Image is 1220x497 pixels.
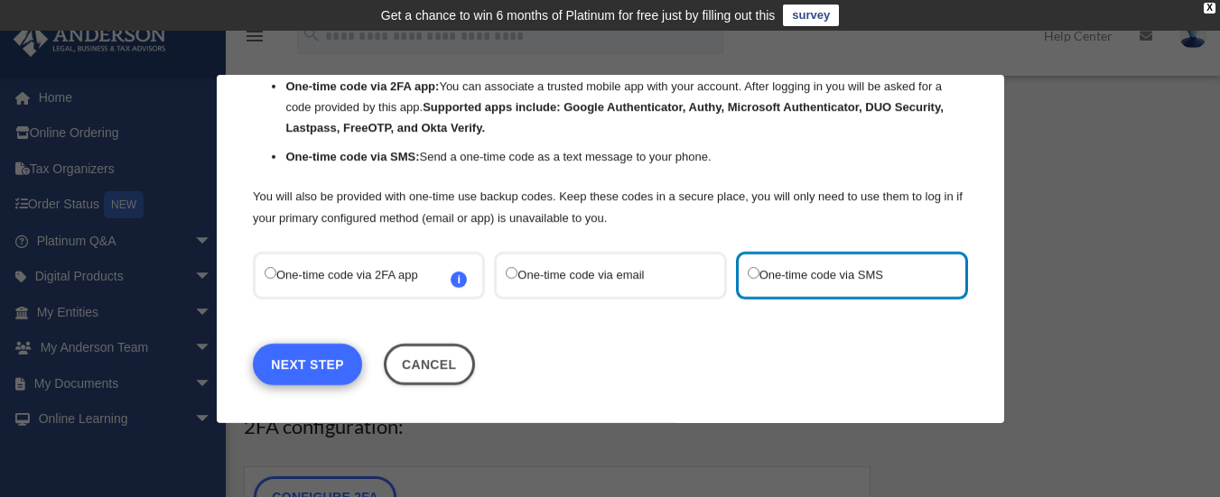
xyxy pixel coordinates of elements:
[506,266,517,278] input: One-time code via email
[381,5,776,26] div: Get a chance to win 6 months of Platinum for free just by filling out this
[783,5,839,26] a: survey
[265,262,455,287] label: One-time code via 2FA app
[285,99,943,133] strong: Supported apps include: Google Authenticator, Authy, Microsoft Authenticator, DUO Security, Lastp...
[265,266,276,278] input: One-time code via 2FA appi
[253,343,362,384] a: Next Step
[285,77,968,138] li: You can associate a trusted mobile app with your account. After logging in you will be asked for ...
[383,343,474,384] button: Close this dialog window
[285,79,439,93] strong: One-time code via 2FA app:
[506,262,696,287] label: One-time code via email
[285,147,968,168] li: Send a one-time code as a text message to your phone.
[285,150,419,163] strong: One-time code via SMS:
[747,266,759,278] input: One-time code via SMS
[747,262,937,287] label: One-time code via SMS
[451,271,467,287] span: i
[1204,3,1215,14] div: close
[253,185,968,228] p: You will also be provided with one-time use backup codes. Keep these codes in a secure place, you...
